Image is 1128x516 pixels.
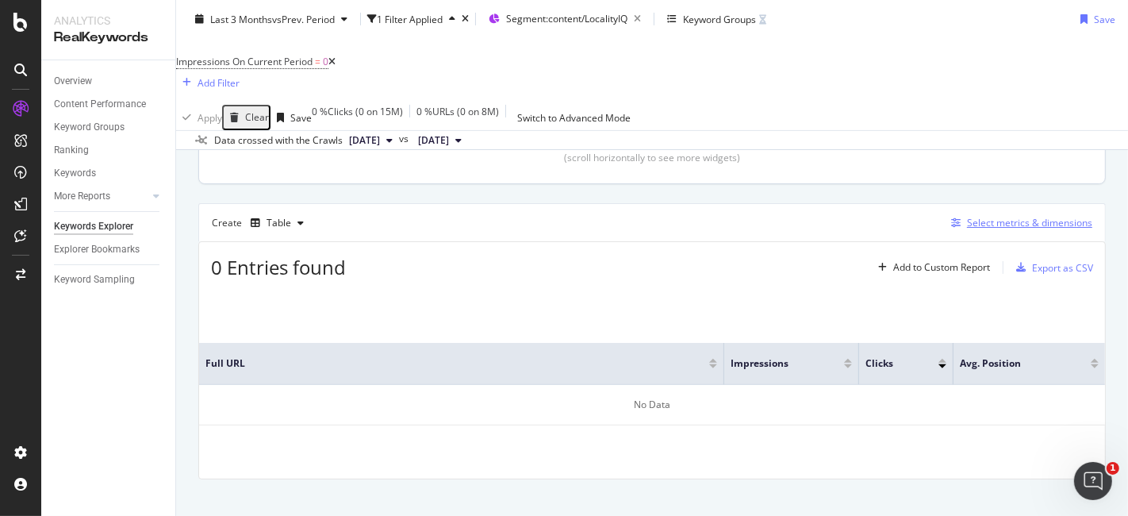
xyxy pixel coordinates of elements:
[54,142,89,159] div: Ranking
[412,131,468,150] button: [DATE]
[54,218,164,235] a: Keywords Explorer
[315,55,320,68] span: =
[198,110,222,124] div: Apply
[54,218,133,235] div: Keywords Explorer
[462,14,469,24] div: times
[54,13,163,29] div: Analytics
[367,6,462,32] button: 1 Filter Applied
[54,188,148,205] a: More Reports
[731,356,820,371] span: Impressions
[1107,462,1119,475] span: 1
[176,73,240,92] button: Add Filter
[54,241,164,258] a: Explorer Bookmarks
[272,12,335,25] span: vs Prev. Period
[517,110,631,124] div: Switch to Advanced Mode
[54,165,96,182] div: Keywords
[683,12,756,25] div: Keyword Groups
[205,356,685,371] span: Full URL
[244,210,310,236] button: Table
[54,96,164,113] a: Content Performance
[893,263,990,272] div: Add to Custom Report
[189,6,354,32] button: Last 3 MonthsvsPrev. Period
[506,12,627,25] span: Segment: content/LocalityIQ
[54,119,164,136] a: Keyword Groups
[960,356,1067,371] span: Avg. Position
[343,131,399,150] button: [DATE]
[54,241,140,258] div: Explorer Bookmarks
[222,105,270,130] button: Clear
[1074,6,1115,32] button: Save
[945,214,1092,233] button: Select metrics & dimensions
[54,73,92,90] div: Overview
[323,55,328,68] span: 0
[54,96,146,113] div: Content Performance
[245,112,269,123] div: Clear
[865,356,915,371] span: Clicks
[218,151,1086,164] div: (scroll horizontally to see more widgets)
[212,210,310,236] div: Create
[418,133,449,148] span: 2025 Jul. 7th
[54,142,164,159] a: Ranking
[1010,255,1093,280] button: Export as CSV
[1032,261,1093,275] div: Export as CSV
[176,55,313,68] span: Impressions On Current Period
[270,105,312,130] button: Save
[211,254,346,280] span: 0 Entries found
[198,75,240,89] div: Add Filter
[661,6,773,32] button: Keyword Groups
[54,271,164,288] a: Keyword Sampling
[512,105,635,130] button: Switch to Advanced Mode
[54,271,135,288] div: Keyword Sampling
[199,385,1105,426] div: No Data
[872,255,990,280] button: Add to Custom Report
[214,133,343,148] div: Data crossed with the Crawls
[1074,462,1112,500] iframe: Intercom live chat
[482,6,647,32] button: Segment:content/LocalityIQ
[54,165,164,182] a: Keywords
[1094,12,1115,25] div: Save
[967,216,1092,229] div: Select metrics & dimensions
[54,188,110,205] div: More Reports
[176,105,222,130] button: Apply
[54,73,164,90] a: Overview
[416,105,499,130] div: 0 % URLs ( 0 on 8M )
[210,12,272,25] span: Last 3 Months
[312,105,403,130] div: 0 % Clicks ( 0 on 15M )
[267,218,291,228] div: Table
[54,29,163,47] div: RealKeywords
[54,119,125,136] div: Keyword Groups
[399,132,412,146] span: vs
[290,110,312,124] div: Save
[349,133,380,148] span: 2025 Sep. 1st
[377,12,443,25] div: 1 Filter Applied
